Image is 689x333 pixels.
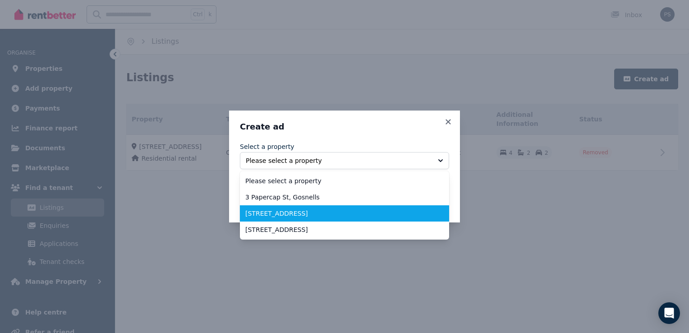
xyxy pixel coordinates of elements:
[240,171,449,240] ul: Please select a property
[240,152,449,169] button: Please select a property
[658,302,680,324] div: Open Intercom Messenger
[240,143,294,150] label: Select a property
[245,193,433,202] span: 3 Papercap St, Gosnells
[240,121,449,132] h3: Create ad
[245,225,433,234] span: [STREET_ADDRESS]
[246,156,431,165] span: Please select a property
[245,209,433,218] span: [STREET_ADDRESS]
[245,176,433,185] span: Please select a property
